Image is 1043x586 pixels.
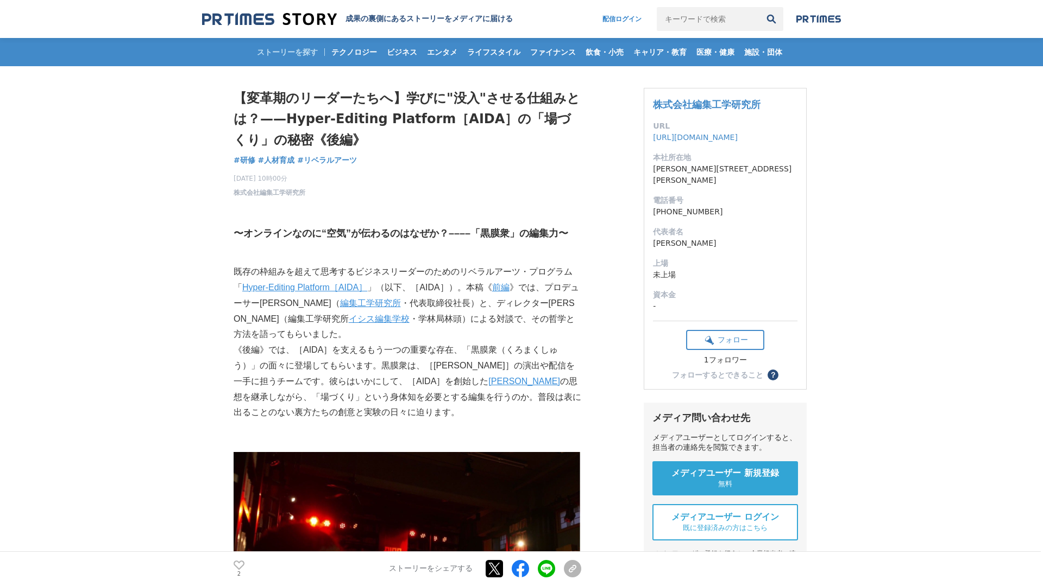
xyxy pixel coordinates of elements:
[686,330,764,350] button: フォロー
[718,479,732,489] span: 無料
[671,468,779,479] span: メディアユーザー 新規登録
[652,433,798,453] div: メディアユーザーとしてログインすると、担当者の連絡先を閲覧できます。
[327,47,381,57] span: テクノロジー
[653,133,738,142] a: [URL][DOMAIN_NAME]
[653,152,797,163] dt: 本社所在地
[234,226,581,241] h3: 〜オンラインなのに“空気”が伝わるのはなぜか？––––「黒膜衆」の編集力〜
[234,155,255,165] span: #研修
[349,314,410,323] a: イシス編集学校
[258,155,295,165] span: #人材育成
[652,461,798,495] a: メディアユーザー 新規登録 無料
[652,504,798,540] a: メディアユーザー ログイン 既に登録済みの方はこちら
[672,371,763,379] div: フォローするとできること
[768,370,778,380] button: ？
[653,289,797,301] dt: 資本金
[740,47,787,57] span: 施設・団体
[653,206,797,218] dd: [PHONE_NUMBER]
[692,38,739,66] a: 医療・健康
[382,38,422,66] a: ビジネス
[657,7,759,31] input: キーワードで検索
[202,12,513,27] a: 成果の裏側にあるストーリーをメディアに届ける 成果の裏側にあるストーリーをメディアに届ける
[234,571,244,577] p: 2
[653,99,761,110] a: 株式会社編集工学研究所
[653,226,797,238] dt: 代表者名
[653,195,797,206] dt: 電話番号
[297,155,357,165] span: #リベラルアーツ
[340,298,401,308] a: 編集工学研究所
[652,411,798,424] div: メディア問い合わせ先
[234,155,255,166] a: #研修
[327,38,381,66] a: テクノロジー
[629,47,691,57] span: キャリア・教育
[389,564,473,574] p: ストーリーをシェアする
[526,47,580,57] span: ファイナンス
[692,47,739,57] span: 医療・健康
[740,38,787,66] a: 施設・団体
[258,155,295,166] a: #人材育成
[488,377,560,386] a: [PERSON_NAME]
[653,238,797,249] dd: [PERSON_NAME]
[345,14,513,24] h2: 成果の裏側にあるストーリーをメディアに届ける
[242,283,367,292] a: Hyper-Editing Platform［AIDA］
[297,155,357,166] a: #リベラルアーツ
[234,88,581,150] h1: 【変革期のリーダーたちへ】学びに"没入"させる仕組みとは？——Hyper-Editing Platform［AIDA］の「場づくり」の秘密《後編》
[653,258,797,269] dt: 上場
[202,12,337,27] img: 成果の裏側にあるストーリーをメディアに届ける
[463,47,525,57] span: ライフスタイル
[234,342,581,421] p: 《後編》では、［AIDA］を支えるもう一つの重要な存在、「黒膜衆（くろまくしゅう）」の面々に登場してもらいます。黒膜衆は、［[PERSON_NAME]］の演出や配信を一手に担うチームです。彼らは...
[234,174,305,183] span: [DATE] 10時00分
[492,283,510,292] a: 前編
[581,38,628,66] a: 飲食・小売
[759,7,783,31] button: 検索
[629,38,691,66] a: キャリア・教育
[671,512,779,523] span: メディアユーザー ログイン
[683,523,768,533] span: 既に登録済みの方はこちら
[653,163,797,186] dd: [PERSON_NAME][STREET_ADDRESS][PERSON_NAME]
[653,120,797,132] dt: URL
[769,371,777,379] span: ？
[382,47,422,57] span: ビジネス
[796,15,841,23] img: prtimes
[653,301,797,312] dd: -
[592,7,652,31] a: 配信ログイン
[581,47,628,57] span: 飲食・小売
[423,47,462,57] span: エンタメ
[526,38,580,66] a: ファイナンス
[423,38,462,66] a: エンタメ
[234,264,581,342] p: 既存の枠組みを超えて思考するビジネスリーダーのためのリベラルアーツ・プログラム「 」（以下、［AIDA］）。本稿《 》では、プロデューサー[PERSON_NAME]（ ・代表取締役社長）と、ディ...
[686,355,764,365] div: 1フォロワー
[234,188,305,198] a: 株式会社編集工学研究所
[653,269,797,281] dd: 未上場
[463,38,525,66] a: ライフスタイル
